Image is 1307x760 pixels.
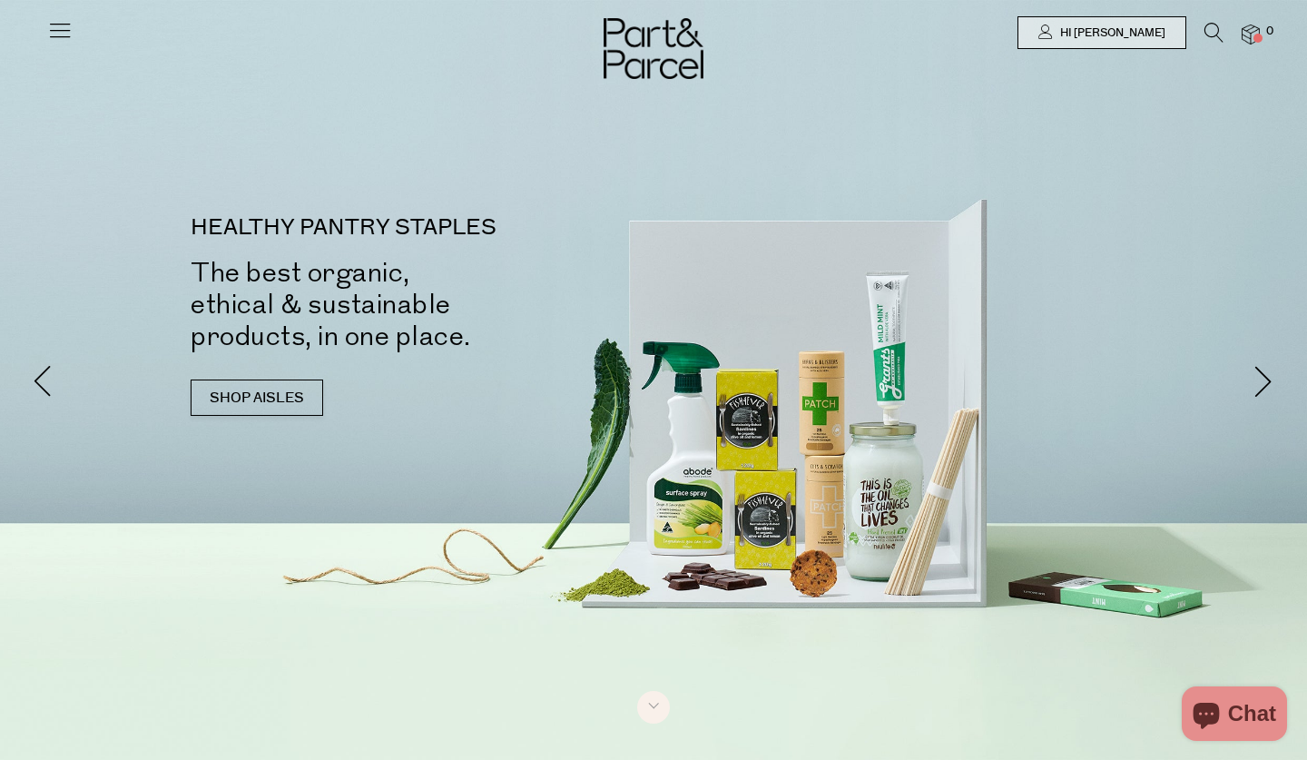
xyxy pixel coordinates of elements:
a: Hi [PERSON_NAME] [1017,16,1186,49]
h2: The best organic, ethical & sustainable products, in one place. [191,257,681,352]
img: Part&Parcel [604,18,703,79]
a: 0 [1242,25,1260,44]
inbox-online-store-chat: Shopify online store chat [1176,686,1292,745]
a: SHOP AISLES [191,380,323,416]
span: Hi [PERSON_NAME] [1056,25,1165,41]
span: 0 [1262,24,1278,40]
p: HEALTHY PANTRY STAPLES [191,217,681,239]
